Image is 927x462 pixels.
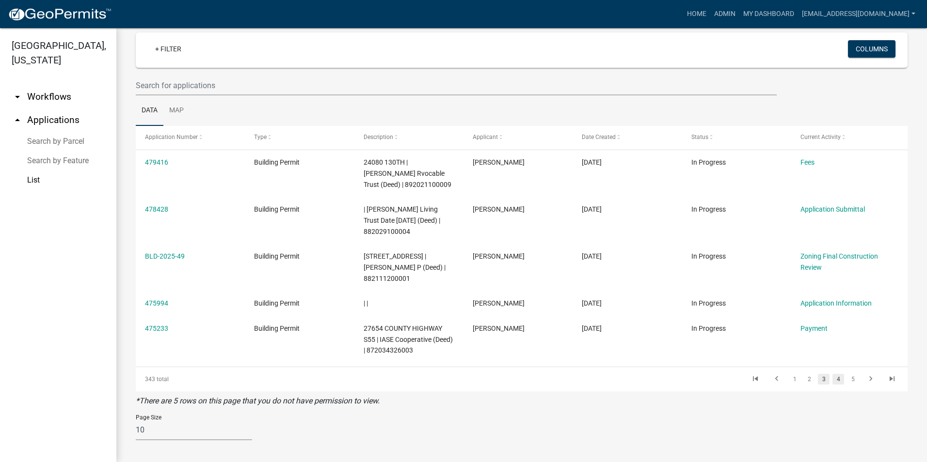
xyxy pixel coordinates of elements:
[136,76,777,95] input: Search for applications
[787,371,802,387] li: page 1
[800,324,828,332] a: Payment
[136,126,245,149] datatable-header-cell: Application Number
[145,205,168,213] a: 478428
[136,367,288,391] div: 343 total
[862,374,880,385] a: go to next page
[691,324,726,332] span: In Progress
[254,299,300,307] span: Building Permit
[846,371,860,387] li: page 5
[818,374,830,385] a: 3
[789,374,800,385] a: 1
[746,374,765,385] a: go to first page
[816,371,831,387] li: page 3
[691,158,726,166] span: In Progress
[254,324,300,332] span: Building Permit
[12,114,23,126] i: arrow_drop_up
[147,40,189,58] a: + Filter
[463,126,573,149] datatable-header-cell: Applicant
[803,374,815,385] a: 2
[791,126,900,149] datatable-header-cell: Current Activity
[364,205,440,235] span: | Chad J McDonald Living Trust Date October 21, 2024 (Deed) | 882029100004
[254,134,267,140] span: Type
[802,371,816,387] li: page 2
[245,126,354,149] datatable-header-cell: Type
[798,5,919,23] a: [EMAIL_ADDRESS][DOMAIN_NAME]
[582,158,602,166] span: 09/16/2025
[254,252,300,260] span: Building Permit
[682,126,791,149] datatable-header-cell: Status
[883,374,901,385] a: go to last page
[582,299,602,307] span: 09/09/2025
[145,252,185,260] a: BLD-2025-49
[710,5,739,23] a: Admin
[136,396,380,405] i: *There are 5 rows on this page that you do not have permission to view.
[800,299,872,307] a: Application Information
[364,134,393,140] span: Description
[473,158,525,166] span: Kendall Lienemann
[832,374,844,385] a: 4
[473,252,525,260] span: Lori Kohart
[473,324,525,332] span: Nathan Meyer
[683,5,710,23] a: Home
[573,126,682,149] datatable-header-cell: Date Created
[582,324,602,332] span: 09/08/2025
[848,40,895,58] button: Columns
[800,252,878,271] a: Zoning Final Construction Review
[800,158,815,166] a: Fees
[800,205,865,213] a: Application Submittal
[145,299,168,307] a: 475994
[136,95,163,126] a: Data
[254,158,300,166] span: Building Permit
[800,134,841,140] span: Current Activity
[473,205,525,213] span: Kendall Lienemann
[145,134,198,140] span: Application Number
[254,205,300,213] span: Building Permit
[847,374,859,385] a: 5
[12,91,23,103] i: arrow_drop_down
[145,324,168,332] a: 475233
[473,134,498,140] span: Applicant
[739,5,798,23] a: My Dashboard
[582,252,602,260] span: 09/10/2025
[364,299,368,307] span: | |
[354,126,463,149] datatable-header-cell: Description
[473,299,525,307] span: Kendall Lienemann
[582,134,616,140] span: Date Created
[831,371,846,387] li: page 4
[691,205,726,213] span: In Progress
[364,324,453,354] span: 27654 COUNTY HIGHWAY S55 | IASE Cooperative (Deed) | 872034326003
[582,205,602,213] span: 09/15/2025
[163,95,190,126] a: Map
[145,158,168,166] a: 479416
[364,158,451,188] span: 24080 130TH | Molly McDowell-Schipper Rvocable Trust (Deed) | 892021100009
[691,299,726,307] span: In Progress
[364,252,446,282] span: 22510 170TH ST | Aldinger, Layne P (Deed) | 882111200001
[691,252,726,260] span: In Progress
[691,134,708,140] span: Status
[767,374,786,385] a: go to previous page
